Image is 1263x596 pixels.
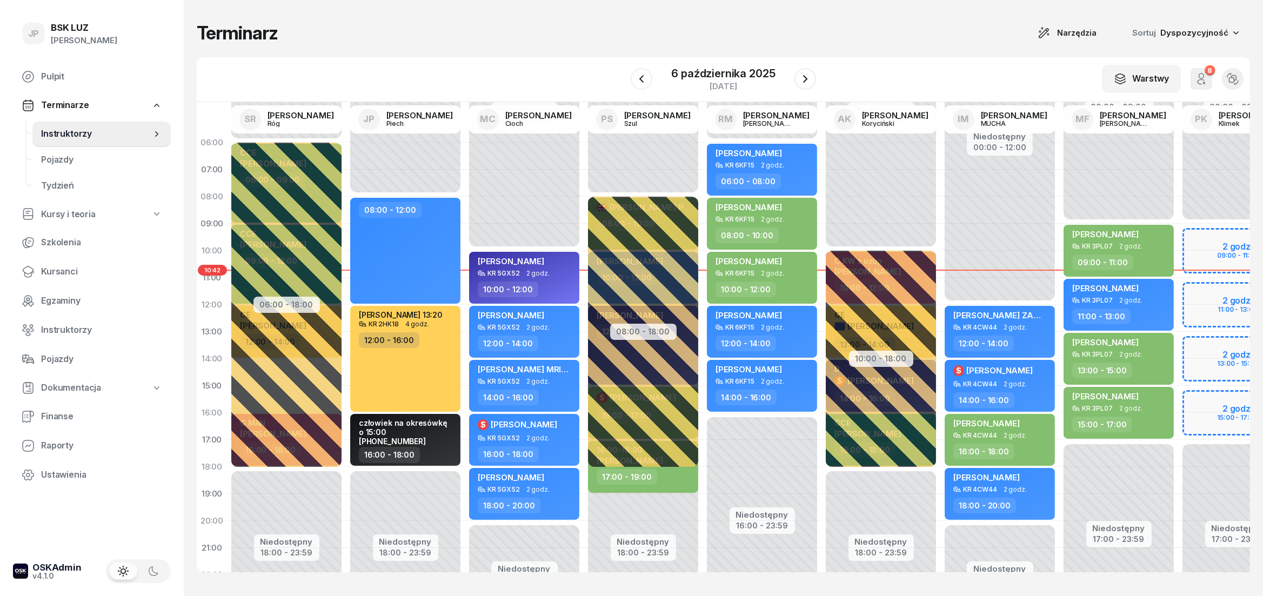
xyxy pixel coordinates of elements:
a: Tydzień [32,173,171,199]
div: [PERSON_NAME] [981,111,1047,119]
div: 16:00 - 18:00 [478,446,539,462]
a: JP[PERSON_NAME]Piech [350,105,462,133]
div: 21:00 [197,534,227,561]
div: 18:00 - 23:59 [855,546,907,557]
a: Raporty [13,433,171,459]
div: 10:00 - 18:00 [856,352,907,363]
div: Niedostępny [736,511,788,519]
div: [PERSON_NAME] [1100,120,1152,127]
span: 2 godz. [1004,380,1027,388]
button: 06:00 - 18:00 [260,298,313,309]
div: 18:00 - 20:00 [953,498,1016,513]
div: MUCHA [981,120,1033,127]
div: [PERSON_NAME] 13:20 [359,310,443,319]
span: Egzaminy [41,294,162,308]
span: [PERSON_NAME] [478,472,544,483]
div: 11:00 - 13:00 [1072,309,1131,324]
div: KR 4CW44 [963,486,997,493]
div: KR 3PL07 [1082,297,1113,304]
span: RM [718,115,733,124]
div: 19:00 [197,480,227,507]
span: 2 godz. [1119,351,1142,358]
span: [PERSON_NAME] [953,418,1020,428]
div: KR 6KF15 [725,162,754,169]
div: 12:00 [197,291,227,318]
span: Ustawienia [41,468,162,482]
span: [PERSON_NAME] [478,310,544,320]
div: KR 5GX52 [487,324,520,331]
span: Kursanci [41,265,162,279]
span: 2 godz. [761,270,784,277]
div: [DATE] [672,82,776,90]
div: 10:00 - 12:00 [478,282,538,297]
button: Niedostępny16:00 - 23:59 [736,508,788,532]
h1: Terminarz [197,23,278,43]
div: 18:00 - 23:59 [617,546,670,557]
button: Warstwy [1102,65,1181,93]
span: Terminarze [41,98,89,112]
div: 08:00 [197,183,227,210]
button: Narzędzia [1028,22,1106,44]
span: 2 godz. [526,270,550,277]
div: 16:00 [197,399,227,426]
span: 2 godz. [526,378,550,385]
div: KR 5GX52 [487,270,520,277]
div: 10:00 [197,237,227,264]
div: 12:00 - 14:00 [478,336,538,351]
div: [PERSON_NAME] [743,120,795,127]
div: 08:00 - 12:00 [359,202,422,218]
span: 2 godz. [1004,324,1027,331]
div: 12:00 - 14:00 [716,336,776,351]
div: 18:00 - 23:59 [379,546,432,557]
span: [PERSON_NAME] [716,364,782,374]
div: 10:00 - 12:00 [716,282,776,297]
div: 06:00 [197,129,227,156]
div: Niedostępny [617,538,670,546]
div: KR 5GX52 [487,378,520,385]
div: KR 3PL07 [1082,243,1113,250]
div: [PERSON_NAME] [743,111,810,119]
a: Szkolenia [13,230,171,256]
div: KR 2HK18 [369,320,399,327]
div: Niedostępny [1093,524,1145,532]
button: Niedostępny20:00 - 23:59 [498,562,551,586]
span: [PERSON_NAME] [491,419,557,430]
div: 22:00 [197,561,227,588]
button: Niedostępny18:00 - 23:59 [379,535,432,559]
span: 2 godz. [526,434,550,442]
span: 2 godz. [761,162,784,169]
div: [PERSON_NAME] [862,111,928,119]
div: 12:00 - 16:00 [359,332,419,348]
span: 2 godz. [761,378,784,385]
div: [PERSON_NAME] [624,111,691,119]
div: Szul [624,120,676,127]
div: 09:00 [197,210,227,237]
span: $ [480,421,486,428]
div: v4.1.0 [32,572,82,580]
span: Raporty [41,439,162,453]
span: 2 godz. [526,486,550,493]
span: Instruktorzy [41,127,151,141]
span: Dyspozycyjność [1160,28,1228,38]
span: JP [28,29,39,38]
a: Instruktorzy [13,317,171,343]
div: 13:00 [197,318,227,345]
span: [PERSON_NAME] [716,148,782,158]
div: Niedostępny [855,538,907,546]
div: Niedostępny [379,538,432,546]
div: 16:00 - 18:00 [359,447,420,463]
a: Pulpit [13,64,171,90]
div: Cioch [505,120,557,127]
div: Niedostępny [973,132,1026,140]
a: Kursanci [13,259,171,285]
a: MC[PERSON_NAME]Cioch [469,105,580,133]
span: 2 godz. [526,324,550,331]
a: Terminarze [13,93,171,118]
span: [PERSON_NAME] [716,202,782,212]
a: Dokumentacja [13,376,171,400]
a: Finanse [13,404,171,430]
div: [PERSON_NAME] [1100,111,1166,119]
div: 18:00 [197,453,227,480]
span: [PERSON_NAME] [1072,229,1139,239]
